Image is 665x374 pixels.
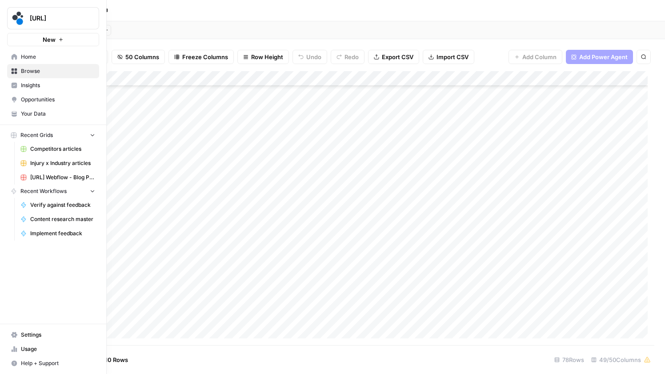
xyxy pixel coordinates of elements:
[16,170,99,185] a: [URL] Webflow - Blog Posts Refresh
[7,342,99,356] a: Usage
[423,50,474,64] button: Import CSV
[579,52,628,61] span: Add Power Agent
[20,187,67,195] span: Recent Workflows
[345,52,359,61] span: Redo
[331,50,365,64] button: Redo
[7,64,99,78] a: Browse
[20,131,53,139] span: Recent Grids
[112,50,165,64] button: 50 Columns
[21,81,95,89] span: Insights
[168,50,234,64] button: Freeze Columns
[7,356,99,370] button: Help + Support
[509,50,562,64] button: Add Column
[306,52,321,61] span: Undo
[43,35,56,44] span: New
[30,159,95,167] span: Injury x Industry articles
[16,212,99,226] a: Content research master
[7,328,99,342] a: Settings
[30,173,95,181] span: [URL] Webflow - Blog Posts Refresh
[21,345,95,353] span: Usage
[182,52,228,61] span: Freeze Columns
[92,355,128,364] span: Add 10 Rows
[551,353,588,367] div: 78 Rows
[7,78,99,92] a: Insights
[7,92,99,107] a: Opportunities
[16,156,99,170] a: Injury x Industry articles
[21,67,95,75] span: Browse
[7,7,99,29] button: Workspace: spot.ai
[522,52,557,61] span: Add Column
[368,50,419,64] button: Export CSV
[382,52,413,61] span: Export CSV
[30,229,95,237] span: Implement feedback
[10,10,26,26] img: spot.ai Logo
[251,52,283,61] span: Row Height
[30,14,84,23] span: [URL]
[7,185,99,198] button: Recent Workflows
[7,129,99,142] button: Recent Grids
[30,145,95,153] span: Competitors articles
[30,201,95,209] span: Verify against feedback
[7,33,99,46] button: New
[16,142,99,156] a: Competitors articles
[588,353,654,367] div: 49/50 Columns
[125,52,159,61] span: 50 Columns
[292,50,327,64] button: Undo
[16,198,99,212] a: Verify against feedback
[237,50,289,64] button: Row Height
[21,53,95,61] span: Home
[21,359,95,367] span: Help + Support
[437,52,469,61] span: Import CSV
[16,226,99,241] a: Implement feedback
[7,50,99,64] a: Home
[21,331,95,339] span: Settings
[7,107,99,121] a: Your Data
[30,215,95,223] span: Content research master
[21,96,95,104] span: Opportunities
[566,50,633,64] button: Add Power Agent
[21,110,95,118] span: Your Data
